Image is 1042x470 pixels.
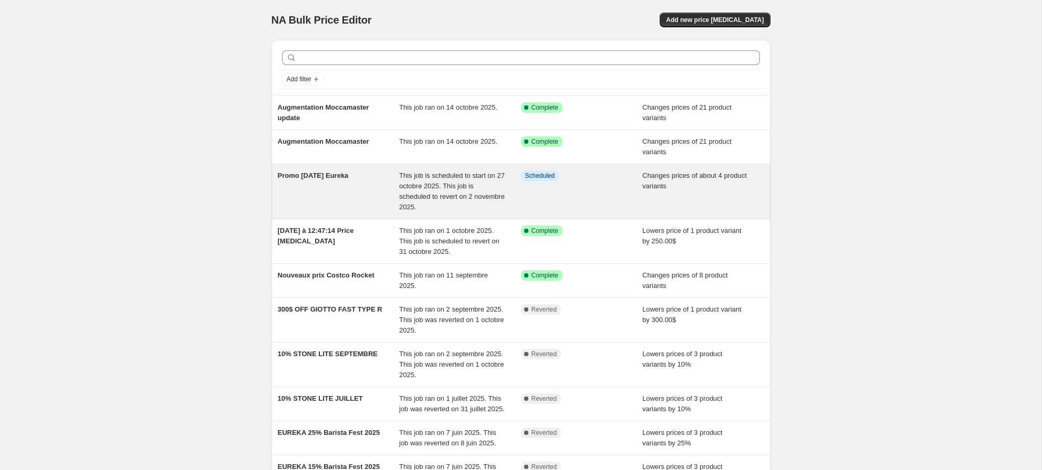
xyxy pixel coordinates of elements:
[642,350,722,368] span: Lowers prices of 3 product variants by 10%
[642,227,742,245] span: Lowers price of 1 product variant by 250.00$
[642,172,747,190] span: Changes prices of about 4 product variants
[666,16,764,24] span: Add new price [MEDICAL_DATA]
[642,137,732,156] span: Changes prices of 21 product variants
[278,271,374,279] span: Nouveaux prix Costco Rocket
[642,271,728,290] span: Changes prices of 8 product variants
[532,103,558,112] span: Complete
[282,73,324,86] button: Add filter
[399,429,496,447] span: This job ran on 7 juin 2025. This job was reverted on 8 juin 2025.
[532,227,558,235] span: Complete
[278,394,363,402] span: 10% STONE LITE JUILLET
[278,305,382,313] span: 300$ OFF GIOTTO FAST TYPE R
[532,137,558,146] span: Complete
[278,137,369,145] span: Augmentation Moccamaster
[399,271,488,290] span: This job ran on 11 septembre 2025.
[399,172,505,211] span: This job is scheduled to start on 27 octobre 2025. This job is scheduled to revert on 2 novembre ...
[278,103,369,122] span: Augmentation Moccamaster update
[278,227,354,245] span: [DATE] à 12:47:14 Price [MEDICAL_DATA]
[399,350,504,379] span: This job ran on 2 septembre 2025. This job was reverted on 1 octobre 2025.
[278,172,349,179] span: Promo [DATE] Eureka
[399,103,497,111] span: This job ran on 14 octobre 2025.
[532,429,557,437] span: Reverted
[525,172,555,180] span: Scheduled
[532,350,557,358] span: Reverted
[278,350,378,358] span: 10% STONE LITE SEPTEMBRE
[532,305,557,314] span: Reverted
[399,137,497,145] span: This job ran on 14 octobre 2025.
[272,14,372,26] span: NA Bulk Price Editor
[399,227,499,255] span: This job ran on 1 octobre 2025. This job is scheduled to revert on 31 octobre 2025.
[287,75,311,83] span: Add filter
[532,271,558,280] span: Complete
[642,305,742,324] span: Lowers price of 1 product variant by 300.00$
[532,394,557,403] span: Reverted
[278,429,380,436] span: EUREKA 25% Barista Fest 2025
[642,429,722,447] span: Lowers prices of 3 product variants by 25%
[399,305,504,334] span: This job ran on 2 septembre 2025. This job was reverted on 1 octobre 2025.
[660,13,770,27] button: Add new price [MEDICAL_DATA]
[642,394,722,413] span: Lowers prices of 3 product variants by 10%
[642,103,732,122] span: Changes prices of 21 product variants
[399,394,505,413] span: This job ran on 1 juillet 2025. This job was reverted on 31 juillet 2025.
